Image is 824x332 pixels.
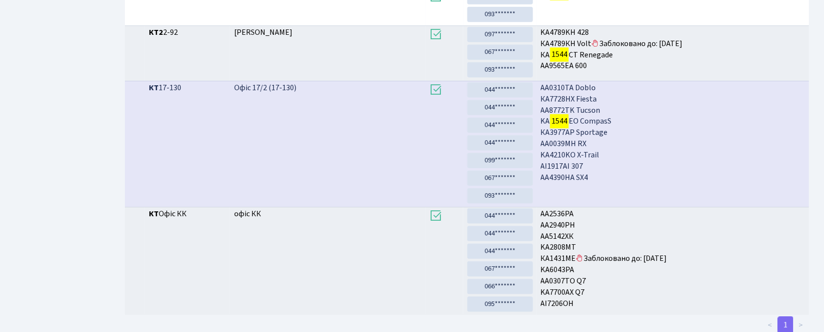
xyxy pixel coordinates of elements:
span: АА2536РА АА2940РН АА5142ХК KA2808MT КА1431МЕ Заблоковано до: [DATE] KA6043PA AA0307TO Q7 KA7700AX... [541,208,805,306]
span: Офіс КК [149,208,226,220]
span: 2-92 [149,27,226,38]
b: КТ [149,82,159,93]
mark: 1544 [550,114,569,128]
span: Офіс 17/2 (17-130) [234,82,296,93]
span: AA0310TA Doblo КА7728НХ Fiesta AA8772TK Tucson KA EO CompasS КА3977АР Sportage AA0039MH RX KA4210... [541,82,805,180]
mark: 1544 [550,48,569,61]
b: КТ [149,208,159,219]
b: КТ2 [149,27,163,38]
span: 17-130 [149,82,226,94]
span: [PERSON_NAME] [234,27,292,38]
span: KA4789KH 428 КА4789КН Volt Заблоковано до: [DATE] КА СТ Renegade АА9565ЕА 600 [541,27,805,72]
span: офіс КК [234,208,261,219]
